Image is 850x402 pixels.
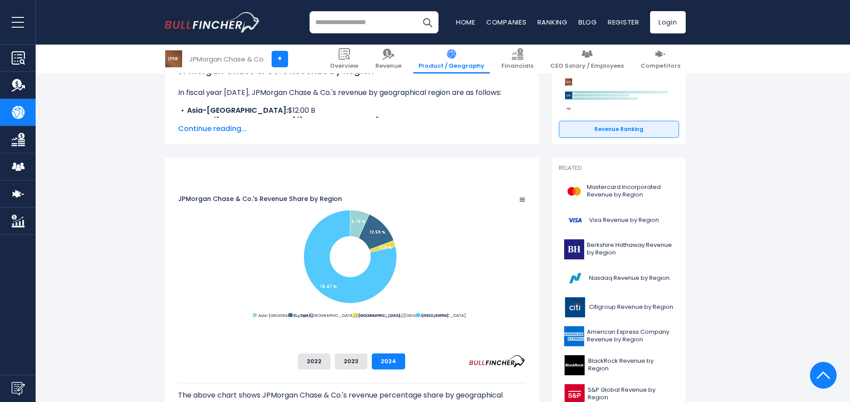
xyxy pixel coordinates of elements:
[421,312,465,318] text: [GEOGRAPHIC_DATA]
[496,45,539,74] a: Financials
[563,103,574,114] img: Bank of America Corporation competitors logo
[375,62,402,70] span: Revenue
[320,283,337,289] text: 78.47 %
[564,268,586,288] img: NDAQ logo
[589,304,673,311] span: Citigroup Revenue by Region
[178,87,525,98] p: In fiscal year [DATE], JPMorgan Chase & Co.'s revenue by geographical region are as follows:
[559,324,679,349] a: American Express Company Revenue by Region
[564,239,584,259] img: BRK-B logo
[178,123,525,134] span: Continue reading...
[559,266,679,291] a: Nasdaq Revenue by Region
[537,17,568,27] a: Ranking
[272,51,288,67] a: +
[351,218,366,224] text: 6.76 %
[294,312,400,318] text: Europe/[GEOGRAPHIC_DATA]/[GEOGRAPHIC_DATA]
[501,62,533,70] span: Financials
[588,357,673,373] span: BlackRock Revenue by Region
[358,312,448,318] text: [GEOGRAPHIC_DATA]/[GEOGRAPHIC_DATA]
[330,62,358,70] span: Overview
[564,210,586,230] img: V logo
[545,45,629,74] a: CEO Salary / Employees
[564,326,584,346] img: AXP logo
[178,116,525,127] li: $22.35 B
[178,105,525,116] li: $12.00 B
[564,297,586,317] img: C logo
[588,386,673,402] span: S&P Global Revenue by Region
[559,208,679,233] a: Visa Revenue by Region
[589,275,670,282] span: Nasdaq Revenue by Region
[370,45,407,74] a: Revenue
[559,164,679,172] p: Related
[578,17,597,27] a: Blog
[335,353,367,369] button: 2023
[165,50,182,67] img: JPM logo
[587,242,674,257] span: Berkshire Hathaway Revenue by Region
[370,229,386,235] text: 12.59 %
[187,105,288,115] b: Asia-[GEOGRAPHIC_DATA]:
[559,237,679,262] a: Berkshire Hathaway Revenue by Region
[641,62,680,70] span: Competitors
[559,179,679,204] a: Mastercard Incorporated Revenue by Region
[563,77,574,87] img: JPMorgan Chase & Co. competitors logo
[325,45,364,74] a: Overview
[298,353,330,369] button: 2022
[178,194,342,203] tspan: JPMorgan Chase & Co.'s Revenue Share by Region
[413,45,490,74] a: Product / Geography
[589,217,659,224] span: Visa Revenue by Region
[608,17,639,27] a: Register
[258,312,313,318] text: Asia-[GEOGRAPHIC_DATA]
[486,17,527,27] a: Companies
[419,62,484,70] span: Product / Geography
[564,181,584,201] img: MA logo
[559,353,679,377] a: BlackRock Revenue by Region
[564,355,586,375] img: BLK logo
[456,17,476,27] a: Home
[635,45,686,74] a: Competitors
[165,12,260,33] a: Go to homepage
[416,11,439,33] button: Search
[189,54,265,64] div: JPMorgan Chase & Co.
[550,62,624,70] span: CEO Salary / Employees
[559,295,679,320] a: Citigroup Revenue by Region
[587,328,674,344] span: American Express Company Revenue by Region
[650,11,686,33] a: Login
[379,244,392,250] text: 2.19 %
[559,121,679,138] a: Revenue Ranking
[372,353,405,369] button: 2024
[563,90,574,101] img: Citigroup competitors logo
[165,12,260,33] img: bullfincher logo
[587,184,674,199] span: Mastercard Incorporated Revenue by Region
[187,116,381,126] b: Europe/[GEOGRAPHIC_DATA]/[GEOGRAPHIC_DATA]:
[178,168,525,346] svg: JPMorgan Chase & Co.'s Revenue Share by Region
